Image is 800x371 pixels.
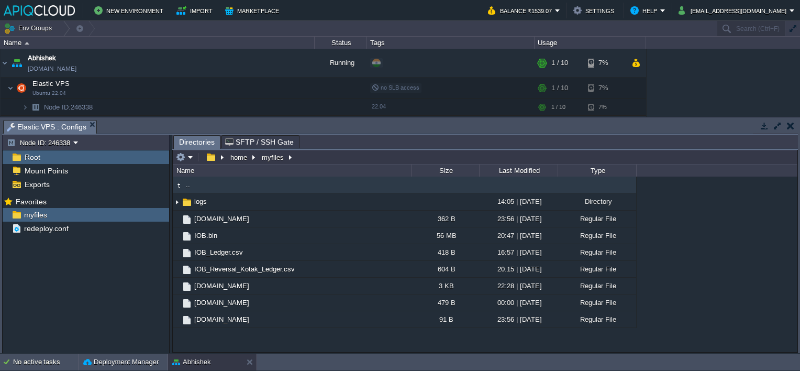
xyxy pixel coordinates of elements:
[31,80,71,88] a: Elastic VPSUbuntu 22.04
[551,116,568,144] div: 1 / 10
[315,37,366,49] div: Status
[181,314,193,326] img: AMDAwAAAACH5BAEAAAAALAAAAAABAAEAAAICRAEAOw==
[7,121,86,134] span: Elastic VPS : Configs
[4,21,55,36] button: Env Groups
[551,99,565,115] div: 1 / 10
[411,227,479,244] div: 56 MB
[193,214,251,223] a: [DOMAIN_NAME]
[28,99,43,115] img: AMDAwAAAACH5BAEAAAAALAAAAAABAAEAAAICRAEAOw==
[411,211,479,227] div: 362 B
[7,78,14,99] img: AMDAwAAAACH5BAEAAAAALAAAAAABAAEAAAICRAEAOw==
[630,4,660,17] button: Help
[480,165,558,177] div: Last Modified
[31,79,71,88] span: Elastic VPS
[488,4,555,17] button: Balance ₹1539.07
[558,227,636,244] div: Regular File
[558,294,636,311] div: Regular File
[172,357,210,367] button: Abhishek
[181,214,193,225] img: AMDAwAAAACH5BAEAAAAALAAAAAABAAEAAAICRAEAOw==
[25,42,29,45] img: AMDAwAAAACH5BAEAAAAALAAAAAABAAEAAAICRAEAOw==
[679,4,790,17] button: [EMAIL_ADDRESS][DOMAIN_NAME]
[229,152,250,162] button: home
[193,298,251,307] a: [DOMAIN_NAME]
[181,281,193,292] img: AMDAwAAAACH5BAEAAAAALAAAAAABAAEAAAICRAEAOw==
[173,150,797,165] input: Click to enter the path
[588,49,622,77] div: 7%
[225,4,282,17] button: Marketplace
[411,261,479,277] div: 604 B
[28,63,76,74] a: [DOMAIN_NAME]
[9,49,24,77] img: AMDAwAAAACH5BAEAAAAALAAAAAABAAEAAAICRAEAOw==
[260,152,286,162] button: myfiles
[174,165,411,177] div: Name
[372,84,419,91] span: no SLB access
[315,116,367,144] div: Running
[23,166,70,176] a: Mount Points
[173,194,181,210] img: AMDAwAAAACH5BAEAAAAALAAAAAABAAEAAAICRAEAOw==
[181,197,193,208] img: AMDAwAAAACH5BAEAAAAALAAAAAABAAEAAAICRAEAOw==
[181,247,193,259] img: AMDAwAAAACH5BAEAAAAALAAAAAABAAEAAAICRAEAOw==
[558,211,636,227] div: Regular File
[535,37,646,49] div: Usage
[479,227,558,244] div: 20:47 | [DATE]
[193,248,245,257] a: IOB_Ledger.csv
[588,99,622,115] div: 7%
[193,315,251,324] a: [DOMAIN_NAME]
[558,193,636,210] div: Directory
[479,278,558,294] div: 22:28 | [DATE]
[176,4,216,17] button: Import
[372,103,386,110] span: 22.04
[173,278,181,294] img: AMDAwAAAACH5BAEAAAAALAAAAAABAAEAAAICRAEAOw==
[14,198,48,206] a: Favorites
[558,278,636,294] div: Regular File
[1,116,9,144] img: AMDAwAAAACH5BAEAAAAALAAAAAABAAEAAAICRAEAOw==
[479,311,558,328] div: 23:56 | [DATE]
[23,180,51,189] a: Exports
[44,103,71,111] span: Node ID:
[193,197,208,206] span: logs
[193,281,251,290] a: [DOMAIN_NAME]
[83,357,159,367] button: Deployment Manager
[558,244,636,260] div: Regular File
[22,210,49,220] a: myfiles
[558,261,636,277] div: Regular File
[411,311,479,328] div: 91 B
[43,103,94,112] a: Node ID:246338
[173,294,181,311] img: AMDAwAAAACH5BAEAAAAALAAAAAABAAEAAAICRAEAOw==
[193,265,296,274] a: IOB_Reversal_Kotak_Ledger.csv
[14,78,29,99] img: AMDAwAAAACH5BAEAAAAALAAAAAABAAEAAAICRAEAOw==
[43,103,94,112] span: 246338
[193,231,219,240] a: IOB.bin
[588,116,622,144] div: 11%
[22,224,70,233] a: redeploy.conf
[23,152,42,162] a: Root
[173,261,181,277] img: AMDAwAAAACH5BAEAAAAALAAAAAABAAEAAAICRAEAOw==
[479,211,558,227] div: 23:56 | [DATE]
[173,180,184,191] img: AMDAwAAAACH5BAEAAAAALAAAAAABAAEAAAICRAEAOw==
[479,294,558,311] div: 00:00 | [DATE]
[551,78,568,99] div: 1 / 10
[479,244,558,260] div: 16:57 | [DATE]
[181,264,193,276] img: AMDAwAAAACH5BAEAAAAALAAAAAABAAEAAAICRAEAOw==
[28,53,56,63] span: Abhishek
[94,4,166,17] button: New Environment
[551,49,568,77] div: 1 / 10
[1,37,314,49] div: Name
[315,49,367,77] div: Running
[559,165,636,177] div: Type
[173,227,181,244] img: AMDAwAAAACH5BAEAAAAALAAAAAABAAEAAAICRAEAOw==
[368,37,534,49] div: Tags
[4,5,75,16] img: APIQCloud
[184,180,192,189] a: ..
